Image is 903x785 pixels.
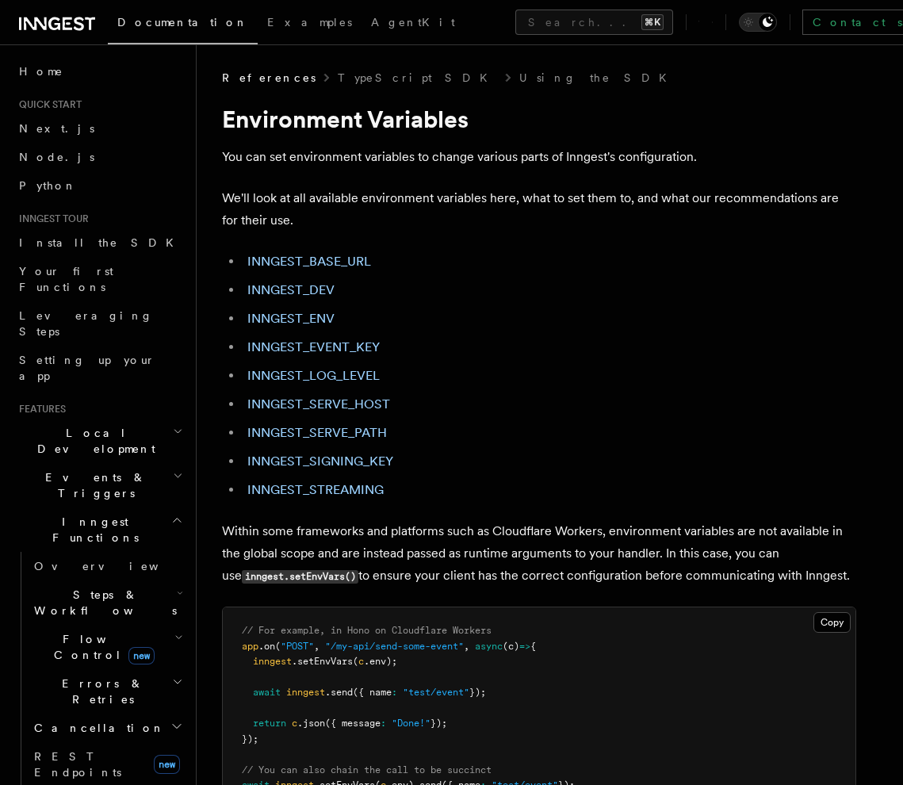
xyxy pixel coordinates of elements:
[247,454,393,469] a: INNGEST_SIGNING_KEY
[519,641,530,652] span: =>
[530,641,536,652] span: {
[28,720,165,736] span: Cancellation
[247,254,371,269] a: INNGEST_BASE_URL
[128,647,155,664] span: new
[258,5,362,43] a: Examples
[292,718,297,729] span: c
[19,265,113,293] span: Your first Functions
[371,16,455,29] span: AgentKit
[28,631,174,663] span: Flow Control
[381,718,386,729] span: :
[247,482,384,497] a: INNGEST_STREAMING
[403,687,469,698] span: "test/event"
[19,309,153,338] span: Leveraging Steps
[242,625,492,636] span: // For example, in Hono on Cloudflare Workers
[108,5,258,44] a: Documentation
[28,714,186,742] button: Cancellation
[286,687,325,698] span: inngest
[13,213,89,225] span: Inngest tour
[247,311,335,326] a: INNGEST_ENV
[28,587,177,618] span: Steps & Workflows
[13,143,186,171] a: Node.js
[28,552,186,580] a: Overview
[281,641,314,652] span: "POST"
[117,16,248,29] span: Documentation
[253,718,286,729] span: return
[13,419,186,463] button: Local Development
[28,625,186,669] button: Flow Controlnew
[253,687,281,698] span: await
[353,687,392,698] span: ({ name
[13,507,186,552] button: Inngest Functions
[247,425,387,440] a: INNGEST_SERVE_PATH
[392,718,430,729] span: "Done!"
[392,687,397,698] span: :
[503,641,519,652] span: (c)
[28,669,186,714] button: Errors & Retries
[242,733,258,745] span: });
[19,151,94,163] span: Node.js
[222,187,856,232] p: We'll look at all available environment variables here, what to set them to, and what our recomme...
[19,63,63,79] span: Home
[222,520,856,588] p: Within some frameworks and platforms such as Cloudflare Workers, environment variables are not av...
[247,339,380,354] a: INNGEST_EVENT_KEY
[19,354,155,382] span: Setting up your app
[325,687,353,698] span: .send
[253,656,292,667] span: inngest
[13,463,186,507] button: Events & Triggers
[353,656,358,667] span: (
[297,718,325,729] span: .json
[222,105,856,133] h1: Environment Variables
[325,718,381,729] span: ({ message
[813,612,851,633] button: Copy
[19,179,77,192] span: Python
[13,228,186,257] a: Install the SDK
[28,676,172,707] span: Errors & Retries
[34,560,197,572] span: Overview
[13,301,186,346] a: Leveraging Steps
[222,70,316,86] span: References
[13,57,186,86] a: Home
[292,656,353,667] span: .setEnvVars
[275,641,281,652] span: (
[13,257,186,301] a: Your first Functions
[19,236,183,249] span: Install the SDK
[258,641,275,652] span: .on
[739,13,777,32] button: Toggle dark mode
[358,656,364,667] span: c
[247,282,335,297] a: INNGEST_DEV
[28,580,186,625] button: Steps & Workflows
[19,122,94,135] span: Next.js
[430,718,447,729] span: });
[13,98,82,111] span: Quick start
[267,16,352,29] span: Examples
[519,70,676,86] a: Using the SDK
[34,750,121,779] span: REST Endpoints
[13,514,171,546] span: Inngest Functions
[641,14,664,30] kbd: ⌘K
[13,403,66,415] span: Features
[247,396,390,412] a: INNGEST_SERVE_HOST
[247,368,380,383] a: INNGEST_LOG_LEVEL
[13,114,186,143] a: Next.js
[338,70,497,86] a: TypeScript SDK
[314,641,319,652] span: ,
[362,5,465,43] a: AgentKit
[13,346,186,390] a: Setting up your app
[242,570,358,584] code: inngest.setEnvVars()
[13,171,186,200] a: Python
[464,641,469,652] span: ,
[475,641,503,652] span: async
[242,641,258,652] span: app
[325,641,464,652] span: "/my-api/send-some-event"
[13,425,173,457] span: Local Development
[469,687,486,698] span: });
[222,146,856,168] p: You can set environment variables to change various parts of Inngest's configuration.
[364,656,397,667] span: .env);
[13,469,173,501] span: Events & Triggers
[154,755,180,774] span: new
[515,10,673,35] button: Search...⌘K
[242,764,492,775] span: // You can also chain the call to be succinct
